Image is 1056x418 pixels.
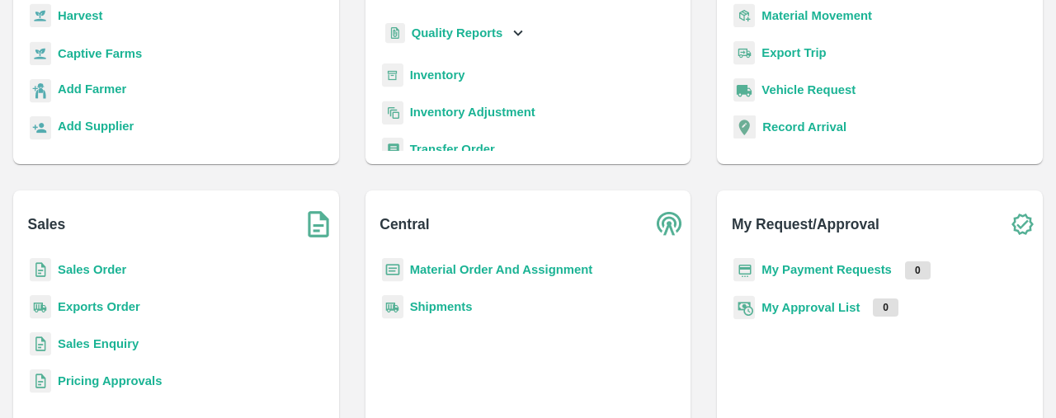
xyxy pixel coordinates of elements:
a: Sales Order [58,263,126,276]
p: 0 [905,261,931,279]
img: shipments [30,295,51,319]
img: qualityReport [385,23,405,44]
img: sales [30,258,51,282]
img: approval [733,295,755,320]
b: Add Farmer [58,82,126,96]
img: centralMaterial [382,258,403,282]
a: Shipments [410,300,473,313]
div: Quality Reports [382,16,528,50]
b: Central [379,213,429,236]
img: farmer [30,79,51,103]
a: Inventory Adjustment [410,106,535,119]
a: Pricing Approvals [58,374,162,387]
img: sales [30,332,51,356]
a: Record Arrival [762,120,846,134]
img: recordArrival [733,115,756,139]
img: delivery [733,41,755,65]
img: harvest [30,41,51,66]
img: material [733,3,755,28]
b: Quality Reports [412,26,503,40]
img: inventory [382,101,403,124]
a: Harvest [58,9,102,22]
a: My Approval List [761,301,860,314]
a: Inventory [410,68,465,82]
img: supplier [30,116,51,140]
a: Transfer Order [410,143,495,156]
img: whTransfer [382,138,403,162]
b: Sales [28,213,66,236]
img: central [649,204,691,245]
img: soSales [298,204,339,245]
a: Export Trip [761,46,826,59]
a: Vehicle Request [761,83,856,96]
b: Add Supplier [58,120,134,133]
a: Exports Order [58,300,140,313]
img: shipments [382,295,403,319]
img: check [1002,204,1043,245]
a: Captive Farms [58,47,142,60]
a: Add Supplier [58,117,134,139]
img: payment [733,258,755,282]
b: My Request/Approval [732,213,879,236]
a: Material Movement [761,9,872,22]
img: vehicle [733,78,755,102]
a: My Payment Requests [761,263,892,276]
a: Add Farmer [58,80,126,102]
img: whInventory [382,63,403,87]
p: 0 [873,298,898,317]
a: Material Order And Assignment [410,263,593,276]
img: sales [30,369,51,393]
a: Sales Enquiry [58,337,139,350]
img: harvest [30,3,51,28]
